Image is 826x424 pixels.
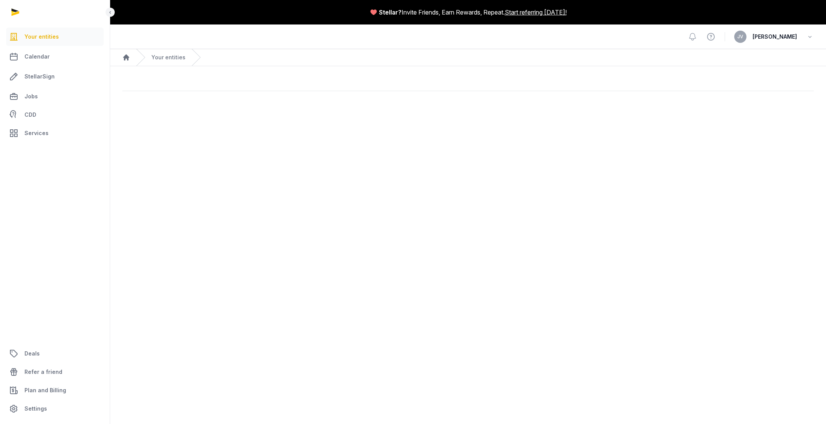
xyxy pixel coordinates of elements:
[24,110,36,119] span: CDD
[6,28,104,46] a: Your entities
[24,386,66,395] span: Plan and Billing
[753,32,797,41] span: [PERSON_NAME]
[6,67,104,86] a: StellarSign
[6,107,104,122] a: CDD
[505,8,567,17] a: Start referring [DATE]!
[6,47,104,66] a: Calendar
[6,124,104,142] a: Services
[24,32,59,41] span: Your entities
[6,381,104,400] a: Plan and Billing
[24,349,40,358] span: Deals
[151,54,185,61] a: Your entities
[110,49,826,66] nav: Breadcrumb
[6,363,104,381] a: Refer a friend
[6,400,104,418] a: Settings
[24,52,50,61] span: Calendar
[24,92,38,101] span: Jobs
[737,34,743,39] span: JV
[379,8,402,17] span: Stellar?
[24,129,49,138] span: Services
[24,72,55,81] span: StellarSign
[6,344,104,363] a: Deals
[6,87,104,106] a: Jobs
[734,31,746,43] button: JV
[24,404,47,413] span: Settings
[24,367,62,377] span: Refer a friend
